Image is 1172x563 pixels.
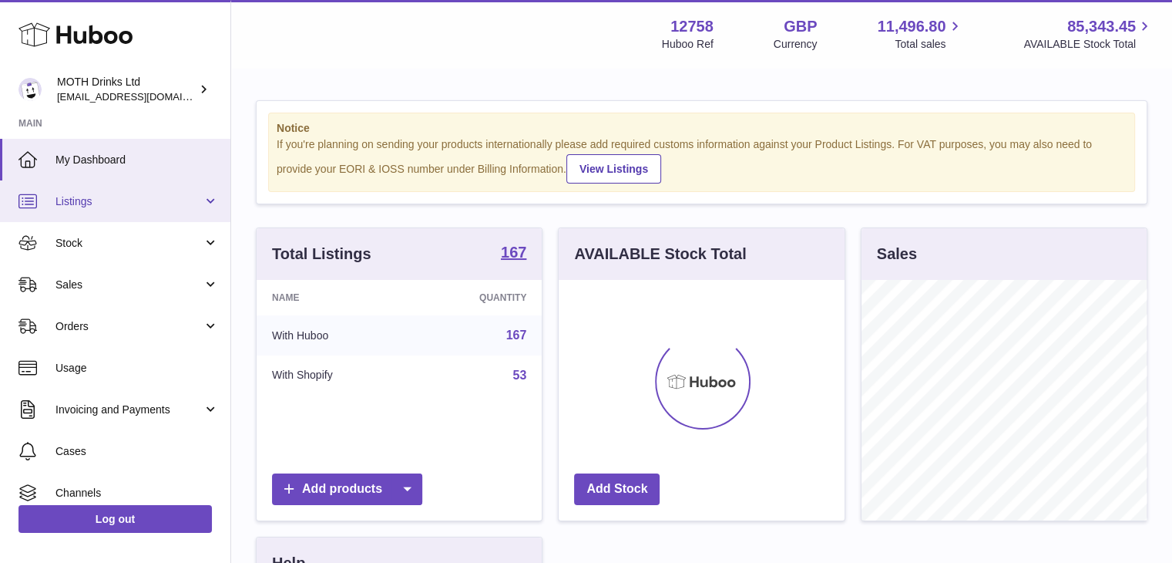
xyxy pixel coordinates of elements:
[55,278,203,292] span: Sales
[1023,16,1154,52] a: 85,343.45 AVAILABLE Stock Total
[566,154,661,184] a: View Listings
[257,280,411,315] th: Name
[895,37,963,52] span: Total sales
[55,153,219,167] span: My Dashboard
[57,75,196,104] div: MOTH Drinks Ltd
[277,121,1127,136] strong: Notice
[574,244,746,265] h3: AVAILABLE Stock Total
[506,329,527,342] a: 167
[670,16,714,37] strong: 12758
[55,444,219,459] span: Cases
[877,16,945,37] span: 11,496.80
[57,90,227,103] span: [EMAIL_ADDRESS][DOMAIN_NAME]
[277,137,1127,184] div: If you're planning on sending your products internationally please add required customs informati...
[55,486,219,501] span: Channels
[257,356,411,396] td: With Shopify
[55,361,219,376] span: Usage
[55,236,203,251] span: Stock
[257,315,411,356] td: With Huboo
[18,78,42,101] img: internalAdmin-12758@internal.huboo.com
[1023,37,1154,52] span: AVAILABLE Stock Total
[501,244,526,260] strong: 167
[662,37,714,52] div: Huboo Ref
[774,37,818,52] div: Currency
[55,403,203,417] span: Invoicing and Payments
[574,474,660,505] a: Add Stock
[513,369,527,382] a: 53
[272,474,422,505] a: Add products
[55,194,203,209] span: Listings
[877,244,917,265] h3: Sales
[55,319,203,334] span: Orders
[784,16,817,37] strong: GBP
[501,244,526,263] a: 167
[272,244,371,265] h3: Total Listings
[877,16,963,52] a: 11,496.80 Total sales
[411,280,542,315] th: Quantity
[1067,16,1136,37] span: 85,343.45
[18,505,212,533] a: Log out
